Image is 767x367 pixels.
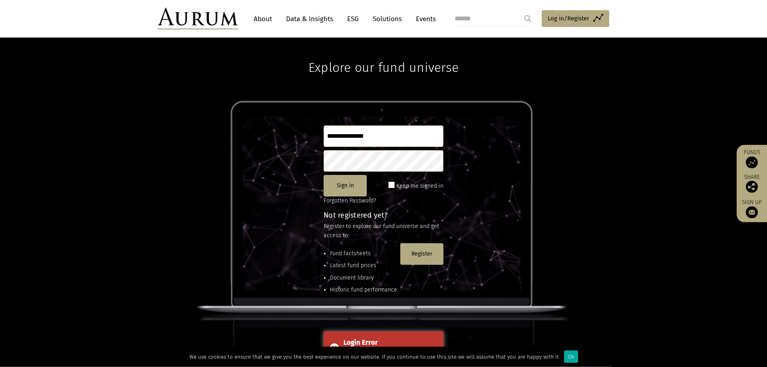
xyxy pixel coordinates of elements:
[412,12,436,26] a: Events
[330,249,397,258] li: Fund factsheets
[369,12,406,26] a: Solutions
[282,12,337,26] a: Data & Insights
[343,12,363,26] a: ESG
[746,157,758,169] img: Access Funds
[542,10,609,27] a: Log in/Register
[324,212,443,219] h4: Not registered yet?
[344,337,437,348] div: Login Error
[324,222,443,240] p: Register to explore our fund universe and get access to:
[746,181,758,193] img: Share this post
[564,351,578,363] div: Ok
[520,11,536,27] input: Submit
[741,149,763,169] a: Funds
[330,261,397,270] li: Latest fund prices
[158,8,238,30] img: Aurum
[741,175,763,193] div: Share
[330,274,397,282] li: Document library
[741,199,763,218] a: Sign up
[250,12,276,26] a: About
[324,197,376,204] a: Forgotten Password?
[746,206,758,218] img: Sign up to our newsletter
[330,286,397,294] li: Historic fund performance
[548,14,589,23] span: Log in/Register
[308,36,459,75] h1: Explore our fund universe
[324,175,367,196] button: Sign in
[400,243,443,265] button: Register
[396,181,443,191] label: Keep me signed in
